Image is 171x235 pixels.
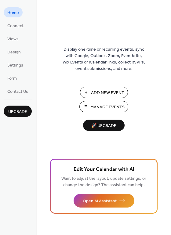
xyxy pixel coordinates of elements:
[8,109,27,115] span: Upgrade
[7,62,23,69] span: Settings
[91,90,124,96] span: Add New Event
[7,89,28,95] span: Contact Us
[61,175,146,189] span: Want to adjust the layout, update settings, or change the design? The assistant can help.
[7,23,24,29] span: Connect
[4,34,22,44] a: Views
[4,60,27,70] a: Settings
[4,106,32,117] button: Upgrade
[4,20,27,31] a: Connect
[4,7,23,17] a: Home
[4,86,32,96] a: Contact Us
[4,73,20,83] a: Form
[7,36,19,42] span: Views
[87,122,121,130] span: 🚀 Upgrade
[74,194,134,208] button: Open AI Assistant
[74,165,134,174] span: Edit Your Calendar with AI
[90,104,125,110] span: Manage Events
[7,10,19,16] span: Home
[83,120,125,131] button: 🚀 Upgrade
[79,101,128,112] button: Manage Events
[7,75,17,82] span: Form
[4,47,24,57] a: Design
[80,87,128,98] button: Add New Event
[7,49,21,56] span: Design
[83,198,117,204] span: Open AI Assistant
[63,46,145,72] span: Display one-time or recurring events, sync with Google, Outlook, Zoom, Eventbrite, Wix Events or ...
